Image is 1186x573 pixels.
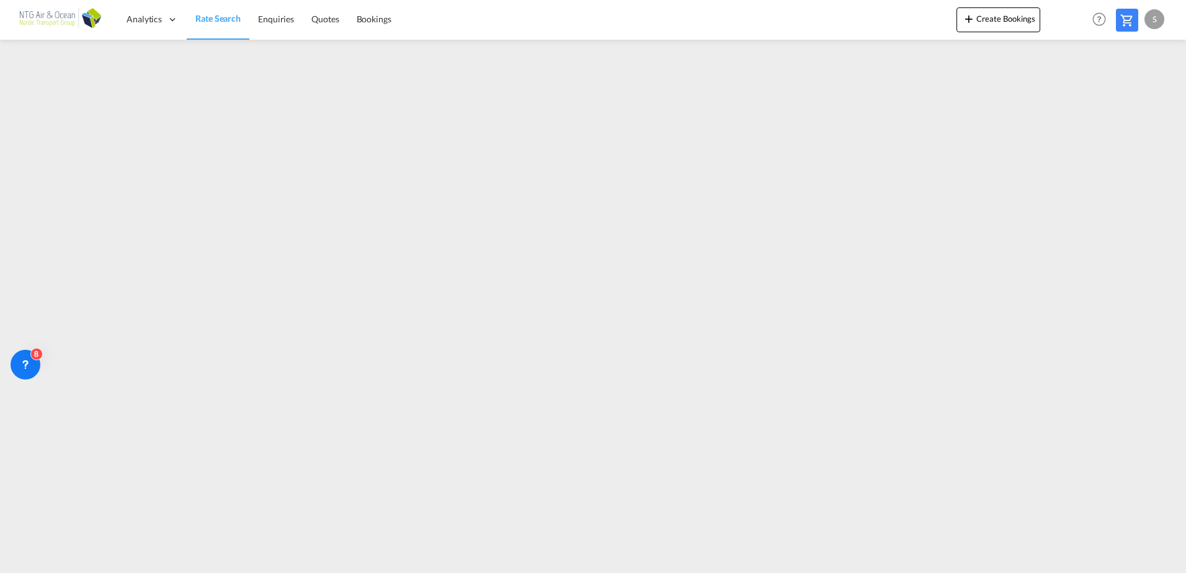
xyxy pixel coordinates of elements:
button: icon-plus 400-fgCreate Bookings [956,7,1040,32]
div: S [1144,9,1164,29]
span: Analytics [127,13,162,25]
span: Rate Search [195,13,241,24]
span: Bookings [357,14,391,24]
span: Help [1089,9,1110,30]
span: Enquiries [258,14,294,24]
div: Help [1089,9,1116,31]
md-icon: icon-plus 400-fg [961,11,976,26]
img: af31b1c0b01f11ecbc353f8e72265e29.png [19,6,102,33]
span: Quotes [311,14,339,24]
